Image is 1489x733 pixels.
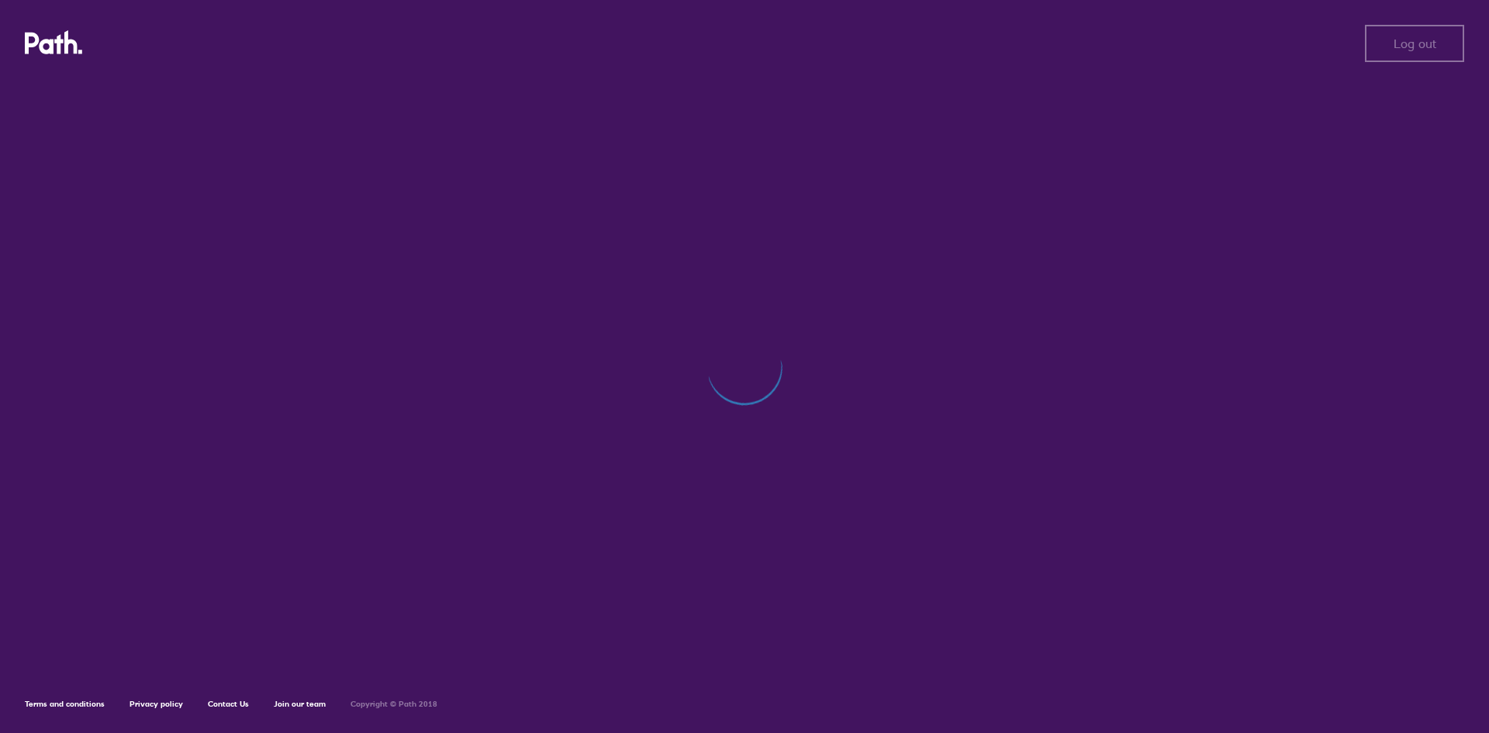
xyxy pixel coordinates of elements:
[208,699,249,709] a: Contact Us
[1365,25,1464,62] button: Log out
[1394,36,1436,50] span: Log out
[130,699,183,709] a: Privacy policy
[274,699,326,709] a: Join our team
[351,700,437,709] h6: Copyright © Path 2018
[25,699,105,709] a: Terms and conditions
